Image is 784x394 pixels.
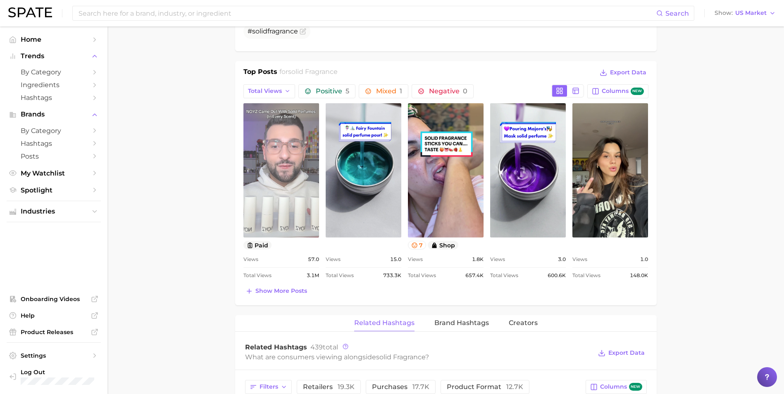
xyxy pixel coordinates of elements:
span: 148.0k [630,271,648,280]
span: total [310,343,338,351]
span: solid [252,27,267,35]
span: Help [21,312,87,319]
span: # [248,27,298,35]
button: shop [428,241,458,249]
span: Total Views [408,271,436,280]
button: Total Views [243,84,295,98]
span: 0 [463,87,467,95]
span: Negative [429,88,467,95]
span: new [629,383,642,391]
span: 17.7k [412,383,429,391]
a: by Category [7,66,101,78]
span: Related Hashtags [245,343,307,351]
a: Settings [7,349,101,362]
span: Hashtags [21,140,87,147]
span: product format [447,384,523,390]
span: 1.0 [640,254,648,264]
span: Views [490,254,505,264]
span: Export Data [608,349,645,356]
span: 19.3k [338,383,355,391]
button: Columnsnew [586,380,646,394]
span: 3.1m [307,271,319,280]
a: Hashtags [7,137,101,150]
span: 439 [310,343,323,351]
span: Onboarding Videos [21,295,87,303]
span: Filters [260,383,278,390]
span: 733.3k [383,271,401,280]
span: 657.4k [465,271,484,280]
span: solid fragrance [376,353,425,361]
span: retailers [303,384,355,390]
span: Hashtags [21,94,87,102]
span: Total Views [572,271,601,280]
span: Log Out [21,368,101,376]
button: Brands [7,108,101,121]
span: Total Views [326,271,354,280]
button: Columnsnew [587,84,648,98]
span: 3.0 [558,254,566,264]
span: 15.0 [390,254,401,264]
span: Home [21,36,87,43]
a: Home [7,33,101,46]
button: Industries [7,205,101,218]
a: Onboarding Videos [7,293,101,305]
span: Posts [21,152,87,160]
span: Views [572,254,587,264]
span: Total Views [248,88,282,95]
span: 1 [400,87,402,95]
button: 7 [408,241,427,249]
button: paid [243,241,272,249]
button: Filters [245,380,292,394]
span: Industries [21,208,87,215]
a: Help [7,309,101,322]
span: by Category [21,127,87,135]
span: Spotlight [21,186,87,194]
span: Total Views [490,271,518,280]
div: What are consumers viewing alongside ? [245,351,592,363]
span: Views [243,254,258,264]
span: Show more posts [255,287,307,294]
span: by Category [21,68,87,76]
a: Product Releases [7,326,101,338]
button: Show more posts [243,285,309,297]
span: US Market [735,11,767,15]
span: Brand Hashtags [434,319,489,327]
span: 600.6k [548,271,566,280]
button: ShowUS Market [713,8,778,19]
a: My Watchlist [7,167,101,180]
a: Posts [7,150,101,163]
span: new [631,88,644,95]
span: solid fragrance [288,68,338,76]
h2: for [279,67,338,79]
h1: Top Posts [243,67,277,79]
span: 1.8k [472,254,484,264]
span: My Watchlist [21,169,87,177]
span: Creators [509,319,538,327]
span: Search [665,9,689,17]
span: Columns [602,88,643,95]
img: SPATE [8,7,52,17]
a: Ingredients [7,78,101,91]
span: purchases [372,384,429,390]
span: fragrance [267,27,298,35]
a: Log out. Currently logged in with e-mail jacob.demos@robertet.com. [7,366,101,387]
span: Settings [21,352,87,359]
a: Spotlight [7,184,101,197]
span: Related Hashtags [354,319,415,327]
span: Views [326,254,341,264]
span: Export Data [610,69,646,76]
span: Views [408,254,423,264]
button: Trends [7,50,101,62]
span: Total Views [243,271,272,280]
span: 12.7k [506,383,523,391]
span: Ingredients [21,81,87,89]
button: Export Data [596,347,646,359]
button: Flag as miscategorized or irrelevant [300,28,306,35]
a: Hashtags [7,91,101,104]
span: Brands [21,111,87,118]
span: Product Releases [21,328,87,336]
span: Show [715,11,733,15]
span: Trends [21,52,87,60]
span: Positive [316,88,349,95]
span: 5 [346,87,349,95]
